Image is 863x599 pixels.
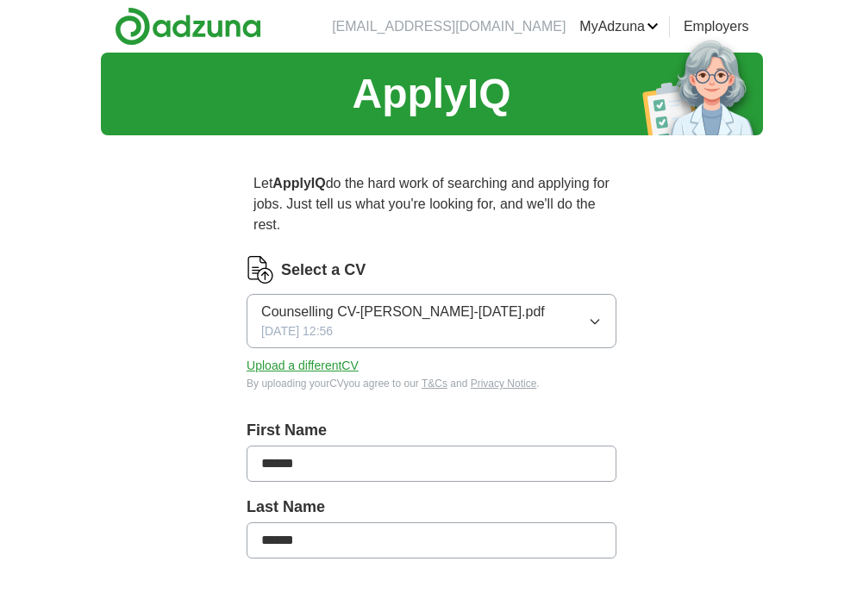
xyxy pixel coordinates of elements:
[352,63,510,125] h1: ApplyIQ
[471,377,537,390] a: Privacy Notice
[247,166,616,242] p: Let do the hard work of searching and applying for jobs. Just tell us what you're looking for, an...
[247,256,274,284] img: CV Icon
[247,376,616,391] div: By uploading your CV you agree to our and .
[684,16,749,37] a: Employers
[272,176,325,190] strong: ApplyIQ
[115,7,261,46] img: Adzuna logo
[261,322,333,340] span: [DATE] 12:56
[281,259,366,282] label: Select a CV
[247,294,616,348] button: Counselling CV-[PERSON_NAME]-[DATE].pdf[DATE] 12:56
[332,16,566,37] li: [EMAIL_ADDRESS][DOMAIN_NAME]
[247,496,616,519] label: Last Name
[261,302,545,322] span: Counselling CV-[PERSON_NAME]-[DATE].pdf
[579,16,659,37] a: MyAdzuna
[422,377,447,390] a: T&Cs
[247,357,359,375] button: Upload a differentCV
[247,419,616,442] label: First Name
